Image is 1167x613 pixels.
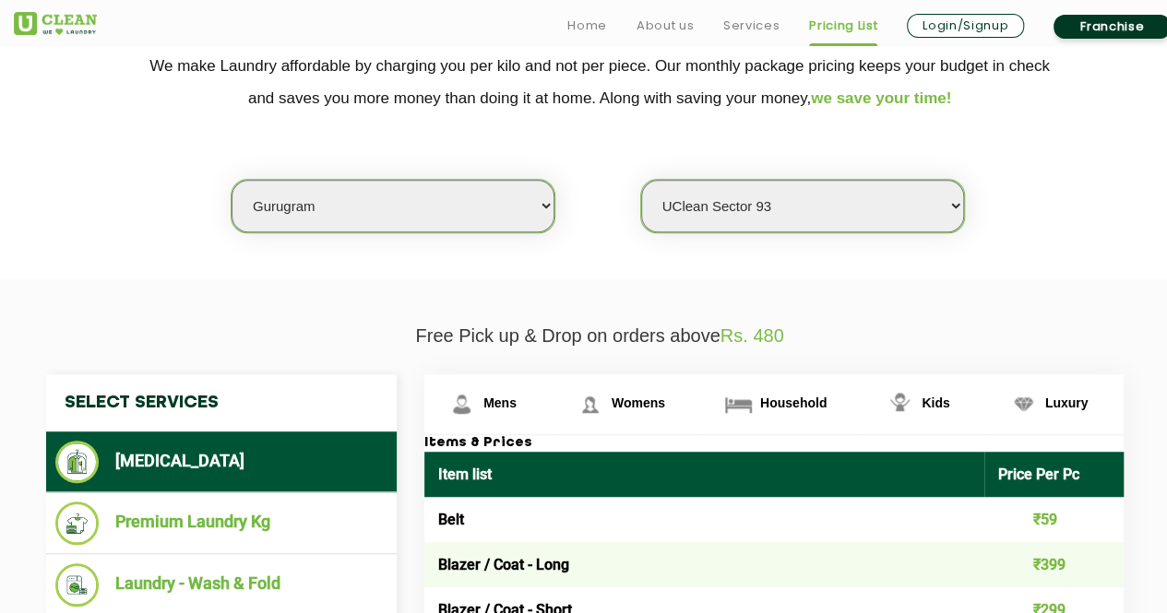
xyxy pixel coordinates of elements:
[424,452,984,497] th: Item list
[1045,395,1089,410] span: Luxury
[984,497,1125,542] td: ₹59
[55,563,99,607] img: Laundry - Wash & Fold
[637,15,694,37] a: About us
[446,388,478,420] img: Mens
[424,542,984,587] td: Blazer / Coat - Long
[55,563,387,607] li: Laundry - Wash & Fold
[55,501,387,545] li: Premium Laundry Kg
[574,388,606,420] img: Womens
[811,89,951,107] span: we save your time!
[723,15,780,37] a: Services
[984,452,1125,497] th: Price Per Pc
[884,388,916,420] img: Kids
[922,395,949,410] span: Kids
[809,15,877,37] a: Pricing List
[55,441,99,483] img: Dry Cleaning
[424,497,984,542] td: Belt
[55,441,387,483] li: [MEDICAL_DATA]
[424,435,1124,452] h3: Items & Prices
[483,395,517,410] span: Mens
[612,395,665,410] span: Womens
[907,14,1024,38] a: Login/Signup
[1007,388,1040,420] img: Luxury
[984,542,1125,587] td: ₹399
[14,12,97,35] img: UClean Laundry and Dry Cleaning
[46,374,397,431] h4: Select Services
[760,395,827,410] span: Household
[720,325,784,346] span: Rs. 480
[567,15,607,37] a: Home
[722,388,755,420] img: Household
[55,501,99,545] img: Premium Laundry Kg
